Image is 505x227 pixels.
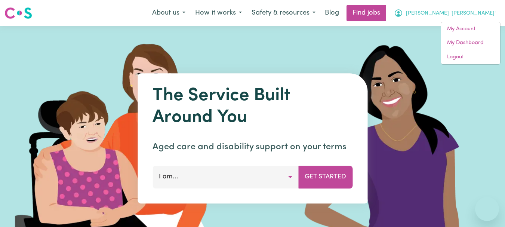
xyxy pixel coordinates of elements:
a: Careseekers logo [4,4,32,22]
a: My Account [441,22,500,36]
button: How it works [190,5,247,21]
span: [PERSON_NAME] '[PERSON_NAME]' [406,9,496,18]
button: About us [147,5,190,21]
div: My Account [441,22,501,65]
a: Logout [441,50,500,64]
iframe: Button to launch messaging window [475,197,499,221]
a: Find jobs [347,5,386,21]
button: My Account [389,5,501,21]
img: Careseekers logo [4,6,32,20]
button: Get Started [298,166,352,188]
button: I am... [153,166,299,188]
p: Aged care and disability support on your terms [153,140,352,154]
button: Safety & resources [247,5,320,21]
h1: The Service Built Around You [153,85,352,128]
a: My Dashboard [441,36,500,50]
a: Blog [320,5,344,21]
